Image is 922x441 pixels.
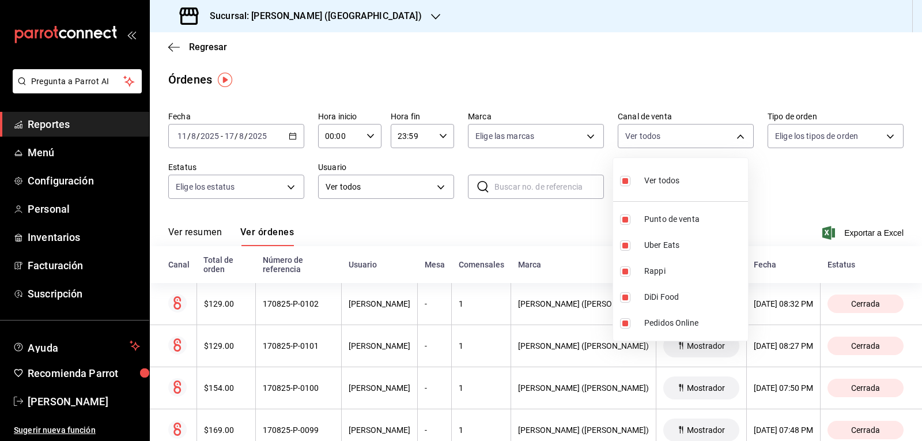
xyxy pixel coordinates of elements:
[644,239,743,251] span: Uber Eats
[218,73,232,87] img: Tooltip marker
[644,317,743,329] span: Pedidos Online
[644,265,743,277] span: Rappi
[644,291,743,303] span: DiDi Food
[644,175,679,187] span: Ver todos
[644,213,743,225] span: Punto de venta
